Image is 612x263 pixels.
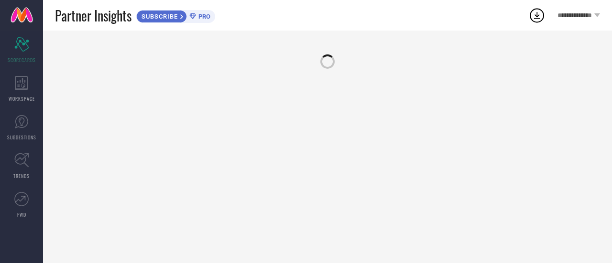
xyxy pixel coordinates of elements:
div: Open download list [528,7,546,24]
span: WORKSPACE [9,95,35,102]
span: PRO [196,13,210,20]
a: SUBSCRIBEPRO [136,8,215,23]
span: Partner Insights [55,6,131,25]
span: TRENDS [13,172,30,179]
span: FWD [17,211,26,218]
span: SUGGESTIONS [7,134,36,141]
span: SCORECARDS [8,56,36,63]
span: SUBSCRIBE [137,13,180,20]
